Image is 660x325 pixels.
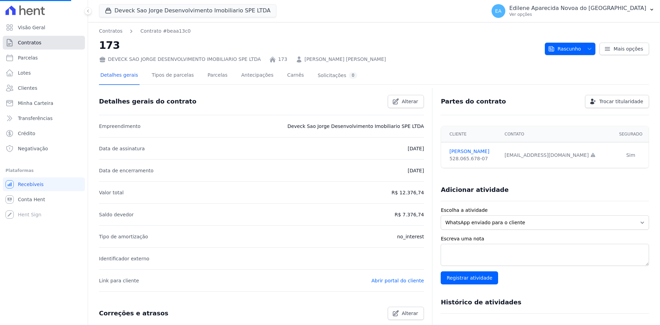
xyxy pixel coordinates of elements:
[599,98,643,105] span: Trocar titularidade
[613,142,649,168] td: Sim
[18,115,53,122] span: Transferências
[402,98,418,105] span: Alterar
[99,188,124,197] p: Valor total
[278,56,287,63] a: 173
[316,67,359,85] a: Solicitações0
[18,181,44,188] span: Recebíveis
[18,54,38,61] span: Parcelas
[3,177,85,191] a: Recebíveis
[599,43,649,55] a: Mais opções
[486,1,660,21] button: EA Edilene Aparecida Novoa do [GEOGRAPHIC_DATA] Ver opções
[18,196,45,203] span: Conta Hent
[408,144,424,153] p: [DATE]
[99,28,539,35] nav: Breadcrumb
[505,152,609,159] div: [EMAIL_ADDRESS][DOMAIN_NAME]
[18,100,53,107] span: Minha Carteira
[3,81,85,95] a: Clientes
[388,95,424,108] a: Alterar
[349,72,357,79] div: 0
[99,166,154,175] p: Data de encerramento
[441,97,506,106] h3: Partes do contrato
[545,43,595,55] button: Rascunho
[18,145,48,152] span: Negativação
[500,126,613,142] th: Contato
[99,37,539,53] h2: 173
[18,69,31,76] span: Lotes
[441,271,498,284] input: Registrar atividade
[449,155,496,162] div: 528.065.678-07
[99,67,140,85] a: Detalhes gerais
[99,28,191,35] nav: Breadcrumb
[3,193,85,206] a: Conta Hent
[3,111,85,125] a: Transferências
[441,126,500,142] th: Cliente
[305,56,386,63] a: [PERSON_NAME] [PERSON_NAME]
[5,166,82,175] div: Plataformas
[371,278,424,283] a: Abrir portal do cliente
[287,122,424,130] p: Deveck Sao Jorge Desenvolvimento Imobiliario SPE LTDA
[388,307,424,320] a: Alterar
[18,39,41,46] span: Contratos
[613,126,649,142] th: Segurado
[509,12,646,17] p: Ver opções
[392,188,424,197] p: R$ 12.376,74
[3,51,85,65] a: Parcelas
[99,254,149,263] p: Identificador externo
[585,95,649,108] a: Trocar titularidade
[495,9,501,13] span: EA
[99,28,122,35] a: Contratos
[3,142,85,155] a: Negativação
[402,310,418,317] span: Alterar
[140,28,190,35] a: Contrato #beaa13c0
[3,36,85,50] a: Contratos
[99,232,148,241] p: Tipo de amortização
[18,85,37,91] span: Clientes
[151,67,195,85] a: Tipos de parcelas
[408,166,424,175] p: [DATE]
[3,66,85,80] a: Lotes
[18,24,45,31] span: Visão Geral
[441,207,649,214] label: Escolha a atividade
[99,97,196,106] h3: Detalhes gerais do contrato
[240,67,275,85] a: Antecipações
[449,148,496,155] a: [PERSON_NAME]
[441,186,508,194] h3: Adicionar atividade
[206,67,229,85] a: Parcelas
[441,298,521,306] h3: Histórico de atividades
[99,309,168,317] h3: Correções e atrasos
[99,4,276,17] button: Deveck Sao Jorge Desenvolvimento Imobiliario SPE LTDA
[441,235,649,242] label: Escreva uma nota
[548,43,581,55] span: Rascunho
[397,232,424,241] p: no_interest
[99,56,261,63] div: DEVECK SAO JORGE DESENVOLVIMENTO IMOBILIARIO SPE LTDA
[286,67,305,85] a: Carnês
[99,277,139,285] p: Link para cliente
[3,127,85,140] a: Crédito
[18,130,35,137] span: Crédito
[99,144,145,153] p: Data de assinatura
[395,210,424,219] p: R$ 7.376,74
[99,210,134,219] p: Saldo devedor
[318,72,357,79] div: Solicitações
[99,122,141,130] p: Empreendimento
[3,21,85,34] a: Visão Geral
[509,5,646,12] p: Edilene Aparecida Novoa do [GEOGRAPHIC_DATA]
[3,96,85,110] a: Minha Carteira
[614,45,643,52] span: Mais opções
